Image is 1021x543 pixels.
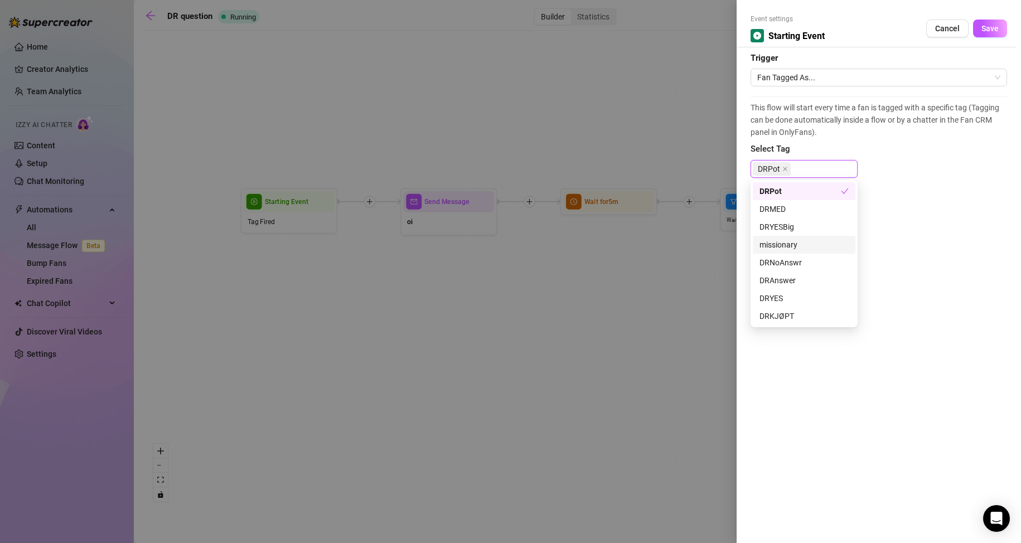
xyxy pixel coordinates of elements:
[751,143,1007,156] span: Select Tag
[753,254,855,271] div: DRNoAnswr
[753,162,791,176] span: DRPot
[926,20,969,37] button: Cancel
[768,29,825,43] span: Starting Event
[751,14,825,25] span: Event settings
[753,289,855,307] div: DRYES
[757,69,1000,86] span: Fan Tagged As...
[759,292,849,304] div: DRYES
[753,307,855,325] div: DRKJØPT
[751,101,1007,138] span: This flow will start every time a fan is tagged with a specific tag (Tagging can be done automati...
[782,166,788,172] span: close
[759,310,849,322] div: DRKJØPT
[759,221,849,233] div: DRYESBig
[935,24,960,33] span: Cancel
[753,271,855,289] div: DRAnswer
[753,182,855,200] div: DRPot
[981,24,999,33] span: Save
[973,20,1007,37] button: Save
[753,236,855,254] div: missionary
[753,218,855,236] div: DRYESBig
[753,200,855,218] div: DRMED
[759,274,849,287] div: DRAnswer
[759,239,849,251] div: missionary
[983,505,1010,532] div: Open Intercom Messenger
[841,187,849,195] span: check
[759,256,849,269] div: DRNoAnswr
[759,203,849,215] div: DRMED
[759,185,841,197] div: DRPot
[753,32,761,40] span: play-circle
[758,163,780,175] span: DRPot
[751,53,778,63] strong: Trigger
